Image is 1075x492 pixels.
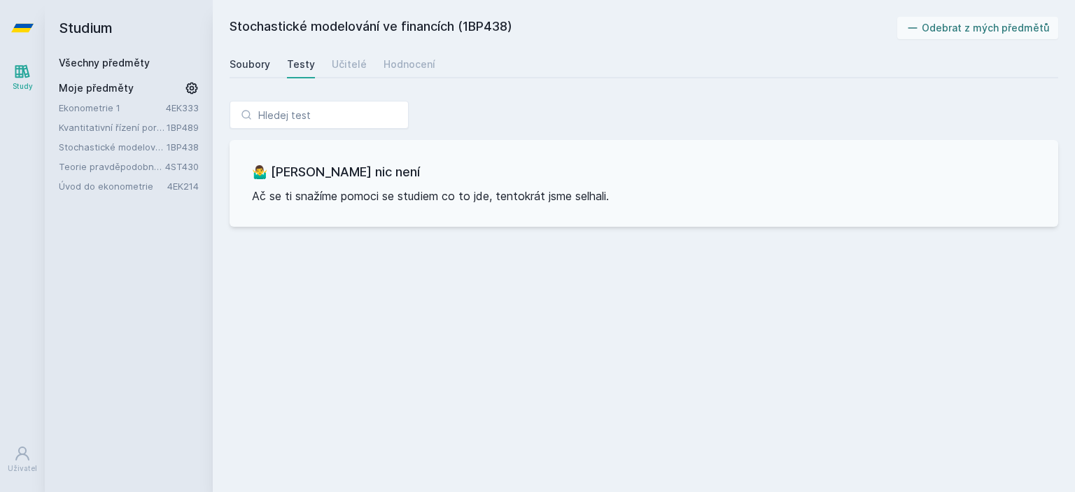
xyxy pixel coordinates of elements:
[230,57,270,71] div: Soubory
[59,120,167,134] a: Kvantitativní řízení portfolia aktiv
[167,141,199,153] a: 1BP438
[167,122,199,133] a: 1BP489
[166,102,199,113] a: 4EK333
[332,57,367,71] div: Učitelé
[287,57,315,71] div: Testy
[3,438,42,481] a: Uživatel
[59,140,167,154] a: Stochastické modelování ve financích
[59,101,166,115] a: Ekonometrie 1
[252,162,1036,182] h3: 🤷‍♂️ [PERSON_NAME] nic není
[230,101,409,129] input: Hledej test
[165,161,199,172] a: 4ST430
[59,57,150,69] a: Všechny předměty
[230,17,897,39] h2: Stochastické modelování ve financích (1BP438)
[3,56,42,99] a: Study
[8,463,37,474] div: Uživatel
[384,50,435,78] a: Hodnocení
[59,179,167,193] a: Úvod do ekonometrie
[332,50,367,78] a: Učitelé
[59,160,165,174] a: Teorie pravděpodobnosti a matematická statistika 2
[384,57,435,71] div: Hodnocení
[167,181,199,192] a: 4EK214
[287,50,315,78] a: Testy
[252,188,1036,204] p: Ač se ti snažíme pomoci se studiem co to jde, tentokrát jsme selhali.
[59,81,134,95] span: Moje předměty
[897,17,1059,39] button: Odebrat z mých předmětů
[230,50,270,78] a: Soubory
[13,81,33,92] div: Study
